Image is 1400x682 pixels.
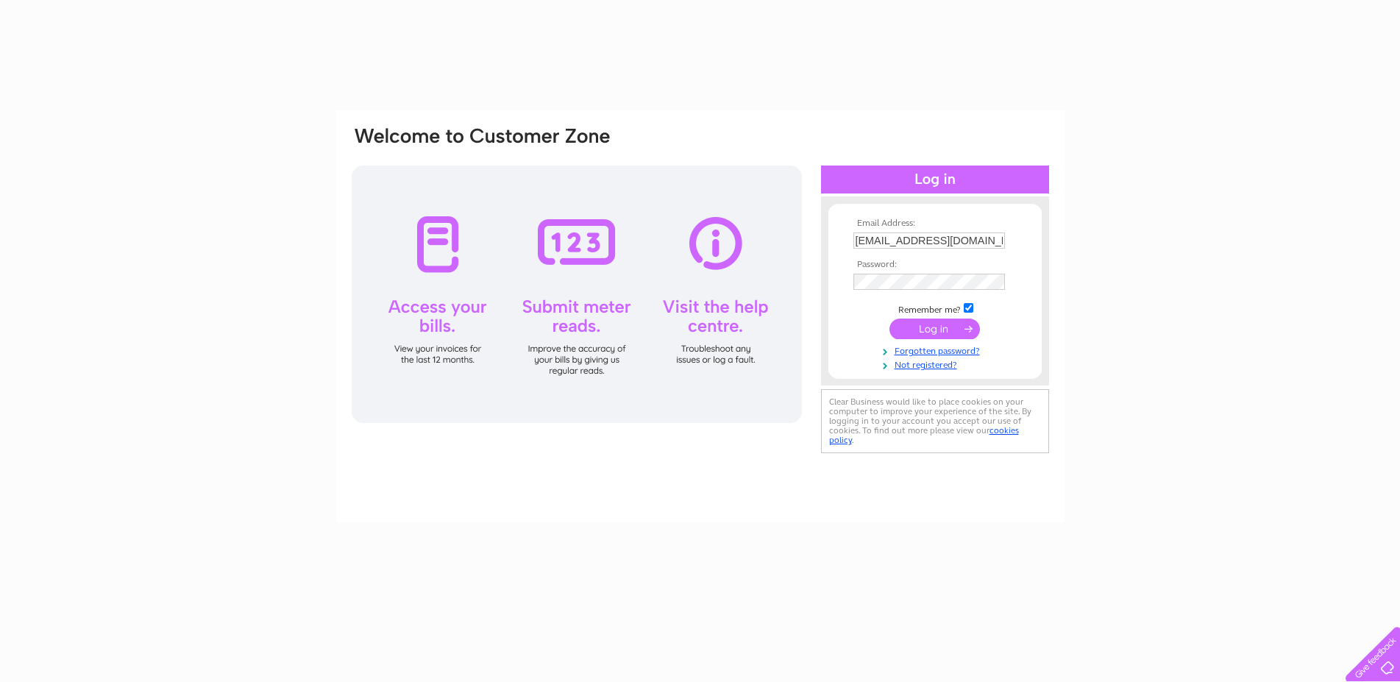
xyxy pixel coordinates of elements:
th: Email Address: [850,219,1020,229]
a: Not registered? [853,357,1020,371]
a: Forgotten password? [853,343,1020,357]
input: Submit [889,319,980,339]
div: Clear Business would like to place cookies on your computer to improve your experience of the sit... [821,389,1049,453]
th: Password: [850,260,1020,270]
a: cookies policy [829,425,1019,445]
td: Remember me? [850,301,1020,316]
